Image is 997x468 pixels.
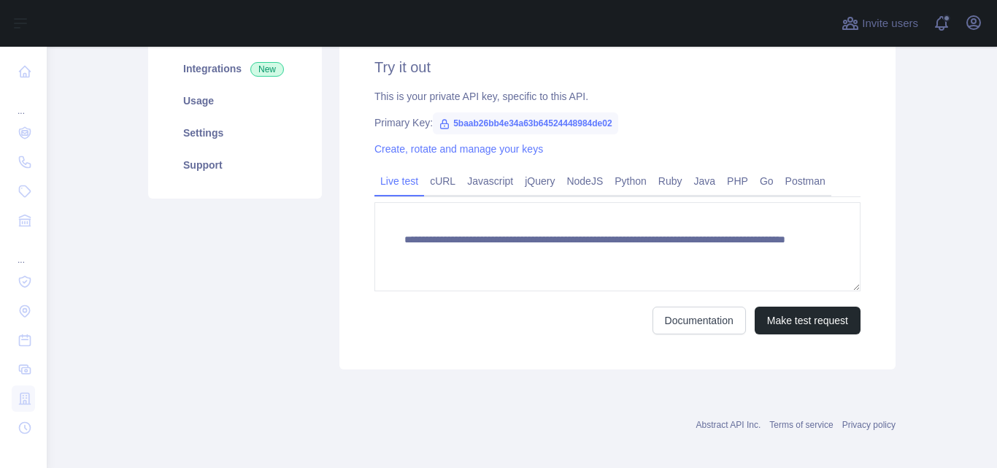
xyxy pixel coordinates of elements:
[688,169,722,193] a: Java
[862,15,918,32] span: Invite users
[166,149,304,181] a: Support
[424,169,461,193] a: cURL
[653,169,688,193] a: Ruby
[166,85,304,117] a: Usage
[374,57,861,77] h2: Try it out
[609,169,653,193] a: Python
[12,237,35,266] div: ...
[754,169,779,193] a: Go
[374,89,861,104] div: This is your private API key, specific to this API.
[461,169,519,193] a: Javascript
[769,420,833,430] a: Terms of service
[433,112,618,134] span: 5baab26bb4e34a63b64524448984de02
[653,307,746,334] a: Documentation
[166,53,304,85] a: Integrations New
[12,88,35,117] div: ...
[839,12,921,35] button: Invite users
[374,169,424,193] a: Live test
[696,420,761,430] a: Abstract API Inc.
[519,169,561,193] a: jQuery
[166,117,304,149] a: Settings
[779,169,831,193] a: Postman
[561,169,609,193] a: NodeJS
[842,420,896,430] a: Privacy policy
[374,143,543,155] a: Create, rotate and manage your keys
[374,115,861,130] div: Primary Key:
[250,62,284,77] span: New
[755,307,861,334] button: Make test request
[721,169,754,193] a: PHP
